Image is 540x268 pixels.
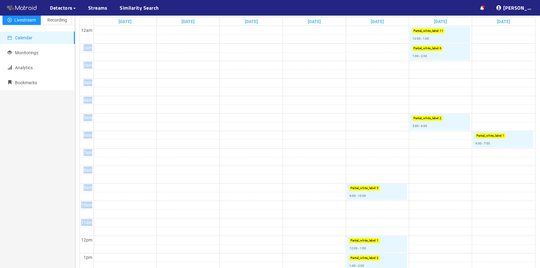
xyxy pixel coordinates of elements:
div: 3am [82,79,94,86]
p: 2 [440,116,441,121]
button: Recording [42,15,72,25]
p: 2 [377,256,378,261]
div: 5am [82,114,94,121]
span: Calendar [15,35,32,40]
a: Similarity Search [120,4,159,12]
p: 1 [377,238,378,243]
p: Partial_white_label : [413,116,439,121]
span: Detectors [50,4,73,12]
p: 9:00 - 10:00 [350,193,366,198]
p: Partial_white_label : [350,238,376,243]
p: Partial_white_label : [413,46,439,51]
a: Go to August 7, 2025 [369,17,385,26]
a: Go to August 8, 2025 [433,17,448,26]
div: 10am [80,202,94,208]
div: 12pm [80,236,94,243]
a: Go to August 9, 2025 [496,17,511,26]
div: 1pm [82,254,94,261]
div: 4am [82,97,94,104]
div: 9am [82,184,94,191]
div: 12am [80,27,94,34]
button: play-circleLivestream [2,15,41,25]
p: Partial_white_label : [476,133,502,138]
p: Partial_white_label : [350,256,376,261]
span: play-circle [7,18,12,23]
a: Go to August 4, 2025 [180,17,196,26]
span: Analytics [15,65,33,70]
p: 5 [377,186,378,191]
p: 5:00 - 6:00 [412,124,427,129]
p: 6 [440,46,441,51]
span: Monitorings [15,50,38,55]
div: 11am [80,219,94,226]
span: calendar [7,36,12,40]
img: Matroid logo [6,3,37,13]
a: Go to August 6, 2025 [306,17,322,26]
span: Recording [47,17,67,23]
p: Partial_white_label : [413,28,439,33]
p: 1 [503,133,504,138]
a: Go to August 3, 2025 [117,17,133,26]
span: Livestream [14,17,36,23]
a: Streams [88,4,108,12]
p: Partial_white_label : [350,186,376,191]
p: 12:00 - 1:00 [350,246,366,251]
p: 1:00 - 2:00 [412,54,427,59]
p: 12:00 - 1:00 [412,36,429,41]
a: Go to August 5, 2025 [243,17,259,26]
p: 6:00 - 7:00 [475,141,490,146]
span: Bookmarks [15,80,37,85]
div: 1am [82,44,94,51]
p: 11 [440,28,443,33]
div: 8am [82,167,94,173]
div: 7am [82,149,94,156]
div: 6am [82,132,94,139]
div: 2am [82,62,94,69]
